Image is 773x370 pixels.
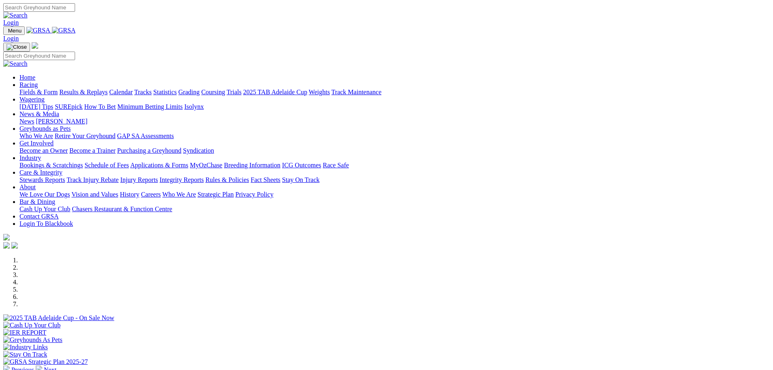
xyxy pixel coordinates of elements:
a: Bar & Dining [19,198,55,205]
a: Privacy Policy [235,191,273,198]
a: Minimum Betting Limits [117,103,183,110]
img: IER REPORT [3,329,46,336]
a: 2025 TAB Adelaide Cup [243,89,307,95]
a: Bookings & Scratchings [19,162,83,169]
a: ICG Outcomes [282,162,321,169]
a: Industry [19,154,41,161]
img: Stay On Track [3,351,47,358]
input: Search [3,52,75,60]
a: GAP SA Assessments [117,132,174,139]
button: Toggle navigation [3,26,25,35]
a: Fields & Form [19,89,58,95]
a: Chasers Restaurant & Function Centre [72,206,172,212]
a: Become a Trainer [69,147,116,154]
img: logo-grsa-white.png [32,42,38,49]
a: Login [3,35,19,42]
img: Search [3,60,28,67]
a: Get Involved [19,140,54,147]
a: We Love Our Dogs [19,191,70,198]
a: Rules & Policies [205,176,249,183]
img: logo-grsa-white.png [3,234,10,240]
img: GRSA [26,27,50,34]
a: Strategic Plan [198,191,234,198]
div: Industry [19,162,770,169]
div: Bar & Dining [19,206,770,213]
a: MyOzChase [190,162,222,169]
a: Home [19,74,35,81]
a: Wagering [19,96,45,103]
a: Who We Are [162,191,196,198]
a: Racing [19,81,38,88]
div: News & Media [19,118,770,125]
a: Stewards Reports [19,176,65,183]
div: Racing [19,89,770,96]
a: Become an Owner [19,147,68,154]
a: About [19,184,36,190]
img: twitter.svg [11,242,18,249]
a: Purchasing a Greyhound [117,147,181,154]
a: Login To Blackbook [19,220,73,227]
a: Injury Reports [120,176,158,183]
a: Track Maintenance [332,89,381,95]
a: Contact GRSA [19,213,58,220]
img: Close [6,44,27,50]
a: Results & Replays [59,89,108,95]
img: Search [3,12,28,19]
a: Race Safe [323,162,349,169]
a: Tracks [134,89,152,95]
a: News [19,118,34,125]
a: Stay On Track [282,176,319,183]
img: Greyhounds As Pets [3,336,62,344]
a: Greyhounds as Pets [19,125,71,132]
span: Menu [8,28,22,34]
a: Applications & Forms [130,162,188,169]
a: Weights [309,89,330,95]
div: Care & Integrity [19,176,770,184]
a: Vision and Values [71,191,118,198]
a: Track Injury Rebate [67,176,118,183]
div: Greyhounds as Pets [19,132,770,140]
a: Coursing [201,89,225,95]
img: Industry Links [3,344,48,351]
a: History [120,191,139,198]
a: [PERSON_NAME] [36,118,87,125]
a: Schedule of Fees [84,162,129,169]
div: Get Involved [19,147,770,154]
button: Toggle navigation [3,43,30,52]
a: News & Media [19,110,59,117]
img: 2025 TAB Adelaide Cup - On Sale Now [3,314,114,322]
a: Integrity Reports [159,176,204,183]
a: Cash Up Your Club [19,206,70,212]
a: Who We Are [19,132,53,139]
a: Breeding Information [224,162,280,169]
a: Retire Your Greyhound [55,132,116,139]
a: Grading [179,89,200,95]
div: About [19,191,770,198]
a: Trials [226,89,241,95]
a: Syndication [183,147,214,154]
a: [DATE] Tips [19,103,53,110]
a: Statistics [153,89,177,95]
img: Cash Up Your Club [3,322,60,329]
a: Isolynx [184,103,204,110]
a: Careers [141,191,161,198]
a: Care & Integrity [19,169,62,176]
div: Wagering [19,103,770,110]
a: Fact Sheets [251,176,280,183]
a: SUREpick [55,103,82,110]
img: GRSA Strategic Plan 2025-27 [3,358,88,366]
input: Search [3,3,75,12]
img: GRSA [52,27,76,34]
a: How To Bet [84,103,116,110]
a: Calendar [109,89,133,95]
img: facebook.svg [3,242,10,249]
a: Login [3,19,19,26]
